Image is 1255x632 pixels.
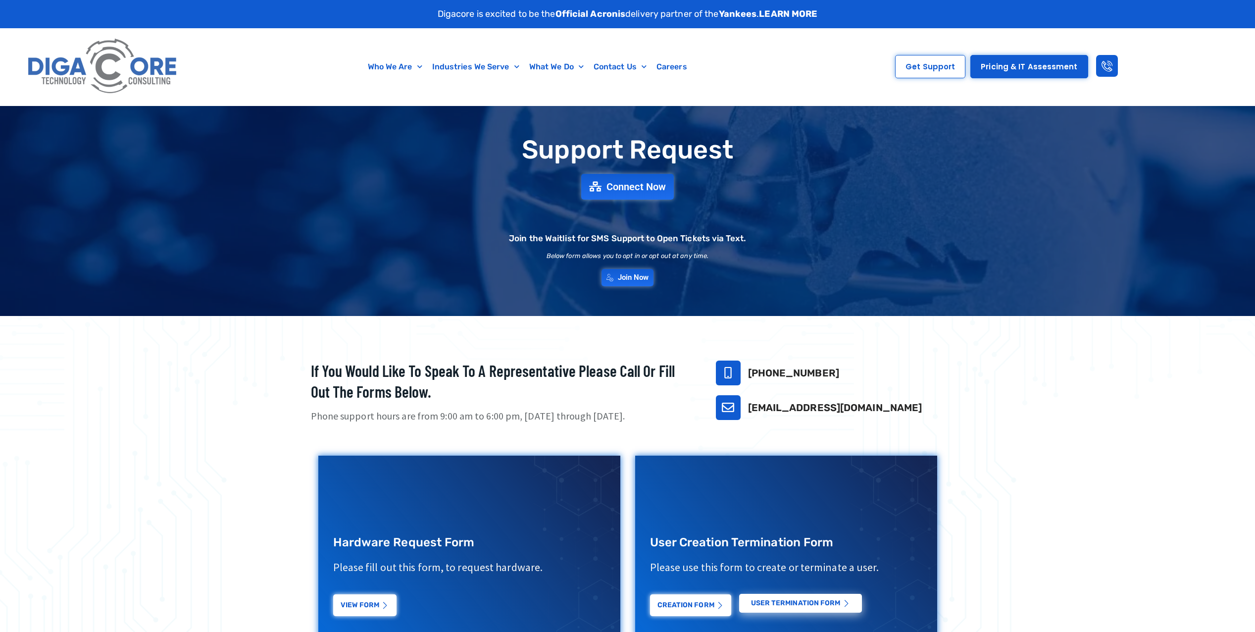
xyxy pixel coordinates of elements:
[333,535,605,550] h3: Hardware Request Form
[24,33,182,101] img: Digacore logo 1
[333,560,605,575] p: Please fill out this form, to request hardware.
[981,63,1077,70] span: Pricing & IT Assessment
[716,361,741,385] a: 732-646-5725
[650,560,922,575] p: Please use this form to create or terminate a user.
[905,63,955,70] span: Get Support
[716,395,741,420] a: support@digacore.com
[652,55,692,78] a: Careers
[970,55,1088,78] a: Pricing & IT Assessment
[438,7,818,21] p: Digacore is excited to be the delivery partner of the .
[748,402,922,414] a: [EMAIL_ADDRESS][DOMAIN_NAME]
[751,600,841,607] span: USER Termination Form
[509,234,746,243] h2: Join the Waitlist for SMS Support to Open Tickets via Text.
[427,55,524,78] a: Industries We Serve
[555,8,626,19] strong: Official Acronis
[719,8,757,19] strong: Yankees
[311,361,691,402] h2: If you would like to speak to a representative please call or fill out the forms below.
[650,594,731,616] a: Creation Form
[618,274,649,281] span: Join Now
[895,55,965,78] a: Get Support
[363,55,427,78] a: Who We Are
[333,466,393,525] img: IT Support Icon
[606,182,666,192] span: Connect Now
[242,55,813,78] nav: Menu
[589,55,652,78] a: Contact Us
[650,466,709,525] img: Support Request Icon
[581,174,674,200] a: Connect Now
[547,253,709,259] h2: Below form allows you to opt in or opt out at any time.
[524,55,589,78] a: What We Do
[759,8,817,19] a: LEARN MORE
[602,269,654,286] a: Join Now
[748,367,839,379] a: [PHONE_NUMBER]
[311,409,691,423] p: Phone support hours are from 9:00 am to 6:00 pm, [DATE] through [DATE].
[333,594,397,616] a: View Form
[286,136,969,164] h1: Support Request
[739,594,862,613] a: USER Termination Form
[650,535,922,550] h3: User Creation Termination Form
